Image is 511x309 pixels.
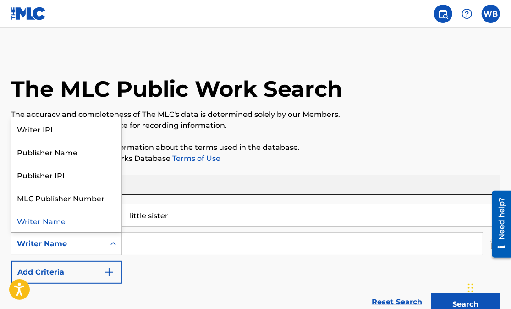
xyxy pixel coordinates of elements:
p: The accuracy and completeness of The MLC's data is determined solely by our Members. [11,109,500,120]
div: Writer IPI [11,117,121,140]
div: Writer Name [17,238,99,249]
p: Please for more information about the terms used in the database. [11,142,500,153]
div: MLC Publisher Number [11,186,121,209]
div: Help [458,5,476,23]
button: Add Criteria [11,261,122,284]
img: search [438,8,449,19]
img: MLC Logo [11,7,46,20]
a: Terms of Use [170,154,220,163]
a: Public Search [434,5,452,23]
img: 9d2ae6d4665cec9f34b9.svg [104,267,115,278]
div: Writer Name [11,209,121,232]
iframe: Chat Widget [465,265,511,309]
img: help [462,8,473,19]
div: Publisher IPI [11,163,121,186]
iframe: Resource Center [485,187,511,262]
div: Drag [468,274,473,302]
p: It is not an authoritative source for recording information. [11,120,500,131]
div: Publisher Name [11,140,121,163]
div: User Menu [482,5,500,23]
h1: The MLC Public Work Search [11,75,342,103]
p: Please review the Musical Works Database [11,153,500,164]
